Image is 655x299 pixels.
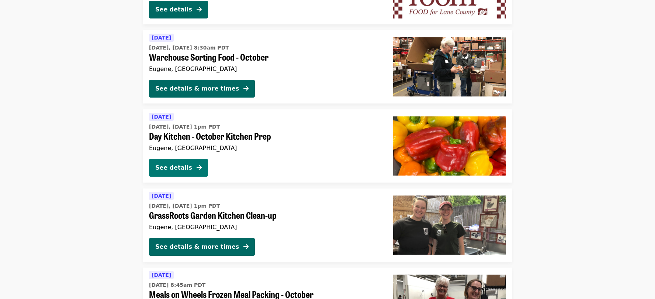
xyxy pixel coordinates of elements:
button: See details & more times [149,80,255,98]
div: See details [155,5,192,14]
span: Day Kitchen - October Kitchen Prep [149,131,381,142]
div: Eugene, [GEOGRAPHIC_DATA] [149,224,381,231]
span: GrassRoots Garden Kitchen Clean-up [149,210,381,221]
time: [DATE], [DATE] 1pm PDT [149,202,220,210]
div: See details & more times [155,242,239,251]
time: [DATE], [DATE] 1pm PDT [149,123,220,131]
div: See details [155,163,192,172]
a: See details for "GrassRoots Garden Kitchen Clean-up" [143,188,512,262]
span: [DATE] [152,193,171,199]
i: arrow-right icon [197,164,202,171]
img: Warehouse Sorting Food - October organized by Food for Lane County [393,37,506,96]
button: See details & more times [149,238,255,256]
span: [DATE] [152,114,171,120]
button: See details [149,159,208,177]
i: arrow-right icon [197,6,202,13]
span: [DATE] [152,35,171,41]
a: See details for "Day Kitchen - October Kitchen Prep" [143,109,512,183]
img: Day Kitchen - October Kitchen Prep organized by Food for Lane County [393,116,506,176]
time: [DATE] 8:45am PDT [149,281,205,289]
span: [DATE] [152,272,171,278]
i: arrow-right icon [243,243,249,250]
span: Warehouse Sorting Food - October [149,52,381,62]
div: Eugene, [GEOGRAPHIC_DATA] [149,145,381,152]
div: Eugene, [GEOGRAPHIC_DATA] [149,65,381,72]
img: GrassRoots Garden Kitchen Clean-up organized by Food for Lane County [393,196,506,255]
a: See details for "Warehouse Sorting Food - October" [143,30,512,103]
div: See details & more times [155,84,239,93]
i: arrow-right icon [243,85,249,92]
button: See details [149,1,208,18]
time: [DATE], [DATE] 8:30am PDT [149,44,229,52]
